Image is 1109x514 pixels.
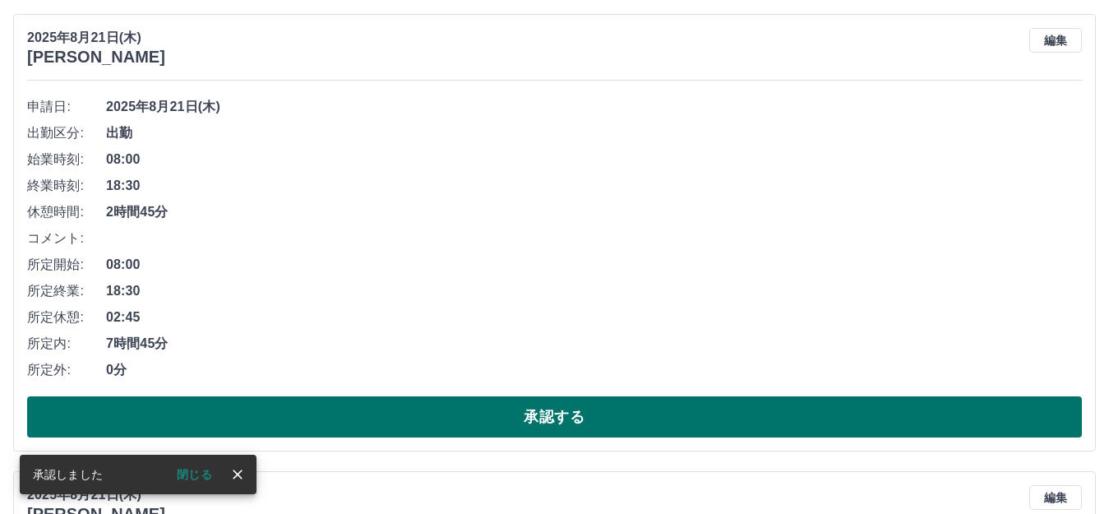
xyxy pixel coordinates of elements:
[27,485,165,505] p: 2025年8月21日(木)
[106,150,1082,169] span: 08:00
[27,97,106,117] span: 申請日:
[27,229,106,248] span: コメント:
[1029,28,1082,53] button: 編集
[106,360,1082,380] span: 0分
[106,202,1082,222] span: 2時間45分
[106,255,1082,275] span: 08:00
[27,396,1082,438] button: 承認する
[106,308,1082,327] span: 02:45
[106,334,1082,354] span: 7時間45分
[27,176,106,196] span: 終業時刻:
[106,281,1082,301] span: 18:30
[106,97,1082,117] span: 2025年8月21日(木)
[27,281,106,301] span: 所定終業:
[27,360,106,380] span: 所定外:
[1029,485,1082,510] button: 編集
[27,334,106,354] span: 所定内:
[27,308,106,327] span: 所定休憩:
[27,150,106,169] span: 始業時刻:
[106,123,1082,143] span: 出勤
[27,202,106,222] span: 休憩時間:
[106,176,1082,196] span: 18:30
[164,462,225,487] button: 閉じる
[225,462,250,487] button: close
[33,460,103,489] div: 承認しました
[27,28,165,48] p: 2025年8月21日(木)
[27,123,106,143] span: 出勤区分:
[27,48,165,67] h3: [PERSON_NAME]
[27,255,106,275] span: 所定開始:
